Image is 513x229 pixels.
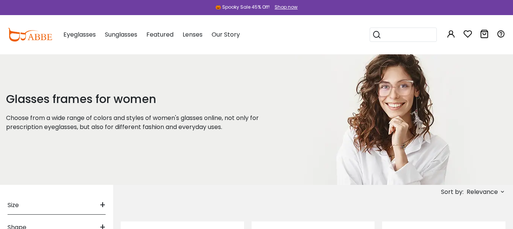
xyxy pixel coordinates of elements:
div: 🎃 Spooky Sale 45% Off! [215,4,270,11]
span: + [100,196,106,214]
span: Our Story [212,30,240,39]
h1: Glasses frames for women [6,92,276,106]
p: Choose from a wide range of colors and styles of women's glasses online, not only for prescriptio... [6,114,276,132]
span: Featured [146,30,174,39]
span: Sort by: [441,188,464,196]
span: Lenses [183,30,203,39]
span: Size [8,196,19,214]
img: abbeglasses.com [8,28,52,41]
span: Eyeglasses [63,30,96,39]
a: Shop now [271,4,298,10]
div: Shop now [275,4,298,11]
img: glasses frames for women [295,53,487,185]
span: Relevance [467,185,498,199]
span: Sunglasses [105,30,137,39]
